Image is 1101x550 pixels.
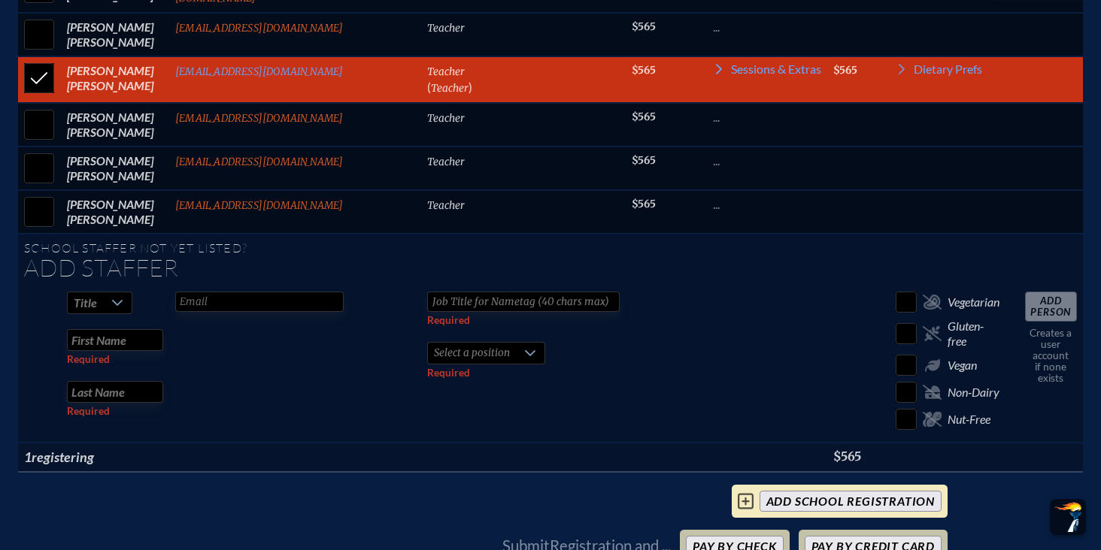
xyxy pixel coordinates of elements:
[1050,499,1086,535] button: Scroll Top
[175,199,344,212] a: [EMAIL_ADDRESS][DOMAIN_NAME]
[61,56,169,103] td: [PERSON_NAME] [PERSON_NAME]
[948,385,999,400] span: Non-Dairy
[632,198,656,210] span: $565
[948,319,1001,349] span: Gluten-free
[632,110,656,123] span: $565
[67,353,110,365] label: Required
[427,22,465,35] span: Teacher
[713,197,821,212] p: ...
[427,112,465,125] span: Teacher
[948,295,999,310] span: Vegetarian
[827,443,890,471] th: $565
[914,63,982,75] span: Dietary Prefs
[175,65,344,78] a: [EMAIL_ADDRESS][DOMAIN_NAME]
[713,63,821,81] a: Sessions & Extras
[731,63,821,75] span: Sessions & Extras
[431,82,469,95] span: Teacher
[427,65,465,78] span: Teacher
[760,491,942,512] input: add School Registration
[61,103,169,147] td: [PERSON_NAME] [PERSON_NAME]
[632,64,656,77] span: $565
[427,314,470,326] label: Required
[175,292,344,312] input: Email
[948,412,990,427] span: Nut-Free
[427,80,431,94] span: (
[61,147,169,190] td: [PERSON_NAME] [PERSON_NAME]
[1025,328,1077,384] p: Creates a user account if none exists
[175,156,344,168] a: [EMAIL_ADDRESS][DOMAIN_NAME]
[74,295,97,310] span: Title
[175,112,344,125] a: [EMAIL_ADDRESS][DOMAIN_NAME]
[948,358,977,373] span: Vegan
[632,20,656,33] span: $565
[427,367,470,379] label: Required
[713,153,821,168] p: ...
[713,110,821,125] p: ...
[833,64,857,77] span: $565
[427,292,620,312] input: Job Title for Nametag (40 chars max)
[896,63,982,81] a: Dietary Prefs
[427,156,465,168] span: Teacher
[67,329,163,351] input: First Name
[428,343,516,364] span: Select a position
[632,154,656,167] span: $565
[32,449,94,465] span: registering
[1053,502,1083,532] img: To the top
[18,443,169,471] th: 1
[61,13,169,56] td: [PERSON_NAME] [PERSON_NAME]
[68,292,103,313] span: Title
[713,20,821,35] p: ...
[175,22,344,35] a: [EMAIL_ADDRESS][DOMAIN_NAME]
[67,381,163,403] input: Last Name
[427,199,465,212] span: Teacher
[61,190,169,234] td: [PERSON_NAME] [PERSON_NAME]
[469,80,472,94] span: )
[67,405,110,417] label: Required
